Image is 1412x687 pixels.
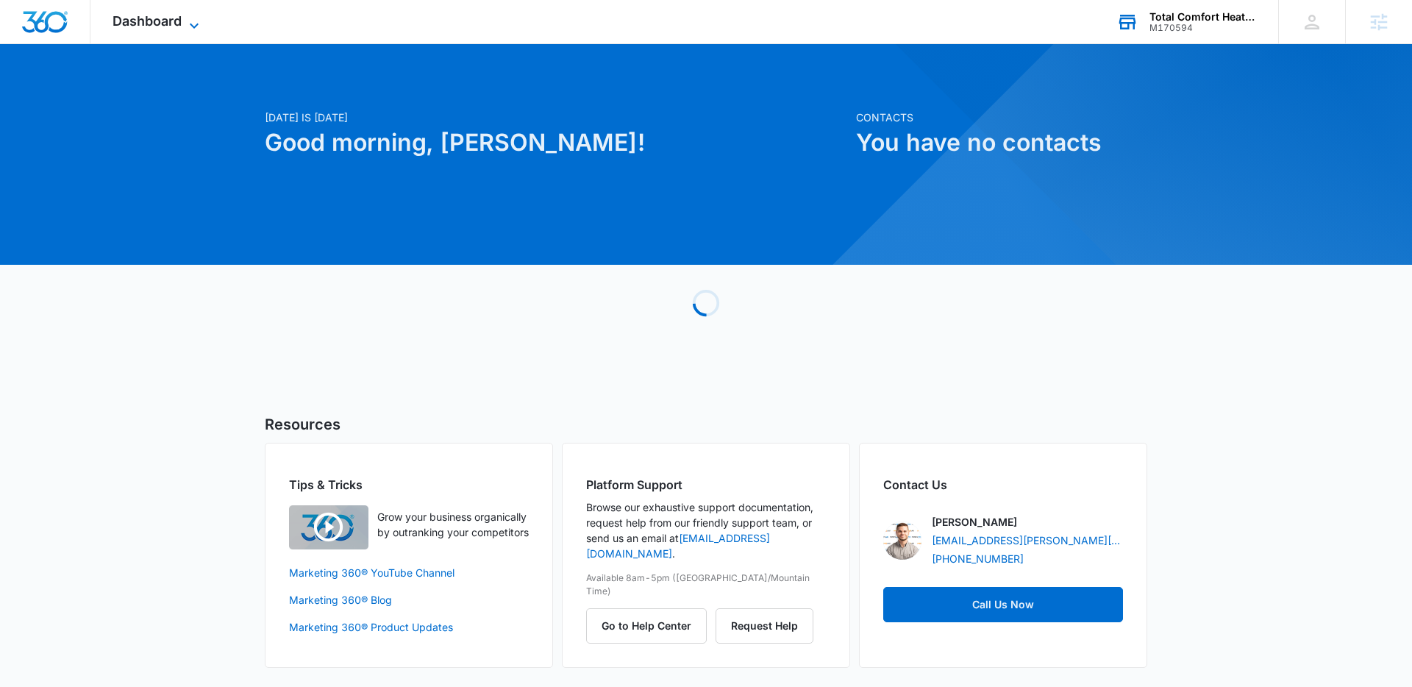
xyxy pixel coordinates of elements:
[586,619,716,632] a: Go to Help Center
[265,125,847,160] h1: Good morning, [PERSON_NAME]!
[883,476,1123,494] h2: Contact Us
[113,13,182,29] span: Dashboard
[932,533,1123,548] a: [EMAIL_ADDRESS][PERSON_NAME][DOMAIN_NAME]
[289,476,529,494] h2: Tips & Tricks
[883,587,1123,622] a: Call Us Now
[932,514,1017,530] p: [PERSON_NAME]
[265,413,1147,435] h5: Resources
[586,476,826,494] h2: Platform Support
[1149,11,1257,23] div: account name
[289,505,368,549] img: Quick Overview Video
[289,592,529,608] a: Marketing 360® Blog
[856,110,1147,125] p: Contacts
[377,509,529,540] p: Grow your business organically by outranking your competitors
[883,522,921,560] img: Niall Fowler
[586,572,826,598] p: Available 8am-5pm ([GEOGRAPHIC_DATA]/Mountain Time)
[586,499,826,561] p: Browse our exhaustive support documentation, request help from our friendly support team, or send...
[856,125,1147,160] h1: You have no contacts
[289,619,529,635] a: Marketing 360® Product Updates
[932,551,1024,566] a: [PHONE_NUMBER]
[1149,23,1257,33] div: account id
[265,110,847,125] p: [DATE] is [DATE]
[716,619,813,632] a: Request Help
[586,608,707,644] button: Go to Help Center
[289,565,529,580] a: Marketing 360® YouTube Channel
[716,608,813,644] button: Request Help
